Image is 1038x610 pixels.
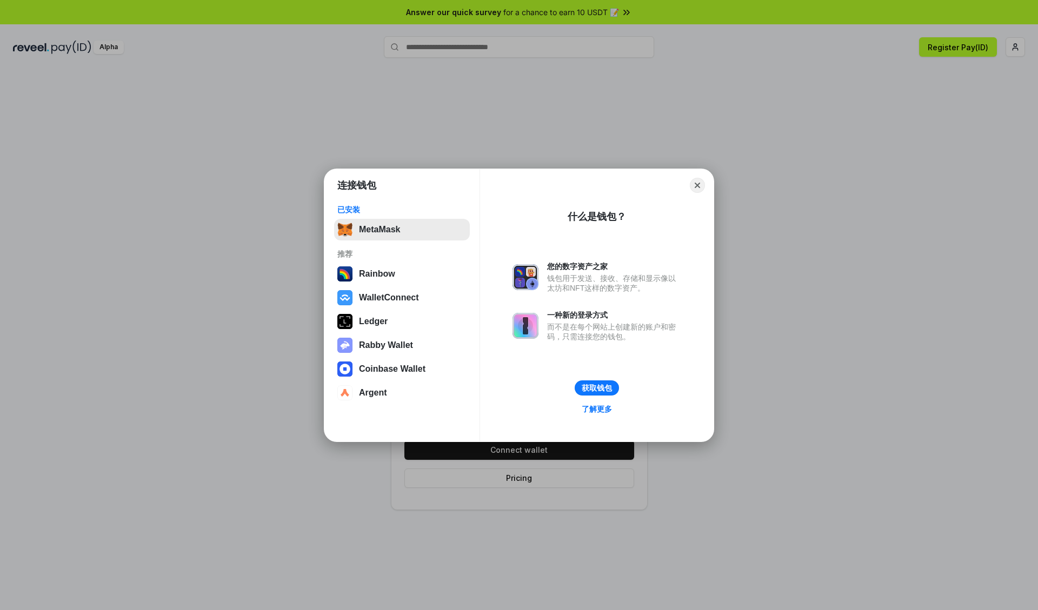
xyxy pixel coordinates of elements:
[359,388,387,398] div: Argent
[690,178,705,193] button: Close
[582,383,612,393] div: 获取钱包
[359,293,419,303] div: WalletConnect
[334,382,470,404] button: Argent
[337,179,376,192] h1: 连接钱包
[334,287,470,309] button: WalletConnect
[334,219,470,240] button: MetaMask
[575,402,618,416] a: 了解更多
[337,249,467,259] div: 推荐
[359,364,425,374] div: Coinbase Wallet
[337,290,352,305] img: svg+xml,%3Csvg%20width%3D%2228%22%20height%3D%2228%22%20viewBox%3D%220%200%2028%2028%22%20fill%3D...
[359,225,400,234] div: MetaMask
[359,317,388,326] div: Ledger
[337,222,352,237] img: svg+xml,%3Csvg%20fill%3D%22none%22%20height%3D%2233%22%20viewBox%3D%220%200%2035%2033%22%20width%...
[334,358,470,380] button: Coinbase Wallet
[547,262,681,271] div: 您的数字资产之家
[547,310,681,320] div: 一种新的登录方式
[513,313,538,339] img: svg+xml,%3Csvg%20xmlns%3D%22http%3A%2F%2Fwww.w3.org%2F2000%2Fsvg%22%20fill%3D%22none%22%20viewBox...
[582,404,612,414] div: 了解更多
[568,210,626,223] div: 什么是钱包？
[337,385,352,400] img: svg+xml,%3Csvg%20width%3D%2228%22%20height%3D%2228%22%20viewBox%3D%220%200%2028%2028%22%20fill%3D...
[337,266,352,281] img: svg+xml,%3Csvg%20width%3D%22120%22%20height%3D%22120%22%20viewBox%3D%220%200%20120%20120%22%20fil...
[337,205,467,214] div: 已安装
[334,311,470,332] button: Ledger
[547,322,681,341] div: 而不是在每个网站上创建新的账户和密码，只需连接您的钱包。
[547,273,681,293] div: 钱包用于发送、接收、存储和显示像以太坊和NFT这样的数字资产。
[337,314,352,329] img: svg+xml,%3Csvg%20xmlns%3D%22http%3A%2F%2Fwww.w3.org%2F2000%2Fsvg%22%20width%3D%2228%22%20height%3...
[337,338,352,353] img: svg+xml,%3Csvg%20xmlns%3D%22http%3A%2F%2Fwww.w3.org%2F2000%2Fsvg%22%20fill%3D%22none%22%20viewBox...
[334,334,470,356] button: Rabby Wallet
[334,263,470,285] button: Rainbow
[359,340,413,350] div: Rabby Wallet
[575,380,619,396] button: 获取钱包
[337,361,352,377] img: svg+xml,%3Csvg%20width%3D%2228%22%20height%3D%2228%22%20viewBox%3D%220%200%2028%2028%22%20fill%3D...
[359,269,395,279] div: Rainbow
[513,264,538,290] img: svg+xml,%3Csvg%20xmlns%3D%22http%3A%2F%2Fwww.w3.org%2F2000%2Fsvg%22%20fill%3D%22none%22%20viewBox...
